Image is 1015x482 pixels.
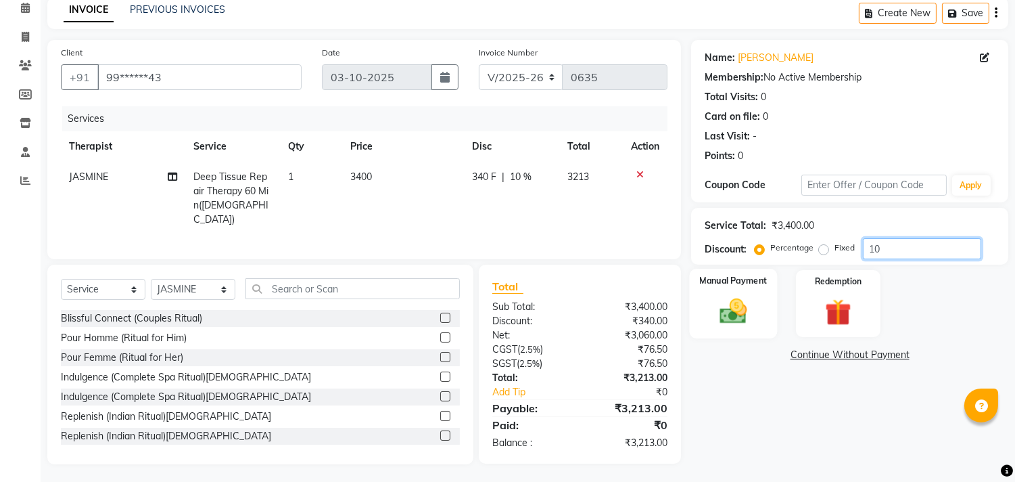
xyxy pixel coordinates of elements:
span: Deep Tissue Repair Therapy 60 Min([DEMOGRAPHIC_DATA]) [193,171,268,225]
th: Service [185,131,279,162]
label: Percentage [770,242,813,254]
span: 3400 [350,171,372,183]
div: Discount: [482,314,580,328]
div: ₹76.50 [580,343,678,357]
label: Date [322,47,340,59]
div: ( ) [482,357,580,371]
div: Discount: [705,242,747,257]
span: 3213 [567,171,589,183]
div: 0 [763,110,768,124]
th: Therapist [61,131,185,162]
div: Total: [482,371,580,385]
span: Total [492,280,523,294]
label: Manual Payment [700,274,768,287]
div: ₹340.00 [580,314,678,328]
label: Fixed [834,242,855,254]
div: Pour Homme (Ritual for Him) [61,331,187,345]
div: Balance : [482,436,580,450]
button: Save [942,3,989,24]
div: ( ) [482,343,580,357]
span: 10 % [510,170,532,184]
div: 0 [738,149,743,163]
div: Points: [705,149,735,163]
div: ₹0 [596,385,678,399]
img: _cash.svg [711,296,756,328]
div: ₹3,213.00 [580,436,678,450]
div: Services [62,106,678,131]
div: Total Visits: [705,90,758,104]
div: ₹3,400.00 [580,300,678,314]
input: Search by Name/Mobile/Email/Code [97,64,302,90]
div: Replenish (Indian Ritual)[DEMOGRAPHIC_DATA] [61,429,271,443]
label: Client [61,47,82,59]
div: Service Total: [705,219,766,233]
div: ₹3,400.00 [772,219,814,233]
span: CGST [492,343,517,355]
div: Paid: [482,417,580,433]
div: Name: [705,51,735,65]
span: | [502,170,504,184]
label: Invoice Number [479,47,538,59]
div: ₹3,060.00 [580,328,678,343]
div: Net: [482,328,580,343]
div: Last Visit: [705,129,750,144]
a: Add Tip [482,385,596,399]
div: Payable: [482,400,580,416]
button: Apply [952,175,991,196]
div: No Active Membership [705,70,995,85]
a: Continue Without Payment [694,348,1006,362]
th: Disc [464,131,559,162]
div: Indulgence (Complete Spa Ritual)[DEMOGRAPHIC_DATA] [61,390,311,404]
div: - [753,129,757,144]
img: _gift.svg [817,296,859,329]
input: Enter Offer / Coupon Code [801,175,946,196]
input: Search or Scan [245,278,460,299]
th: Price [342,131,464,162]
div: Blissful Connect (Couples Ritual) [61,311,202,326]
span: 340 F [472,170,496,184]
div: ₹3,213.00 [580,400,678,416]
div: ₹0 [580,417,678,433]
div: 0 [761,90,766,104]
div: Sub Total: [482,300,580,314]
div: Coupon Code [705,178,801,192]
div: Replenish (Indian Ritual)[DEMOGRAPHIC_DATA] [61,410,271,424]
a: PREVIOUS INVOICES [130,3,225,16]
span: SGST [492,357,517,370]
button: +91 [61,64,99,90]
span: 2.5% [520,344,540,355]
th: Qty [280,131,343,162]
a: [PERSON_NAME] [738,51,813,65]
div: ₹3,213.00 [580,371,678,385]
th: Action [623,131,667,162]
span: JASMINE [69,171,108,183]
button: Create New [859,3,937,24]
div: Card on file: [705,110,760,124]
div: Membership: [705,70,763,85]
span: 1 [288,171,293,183]
th: Total [559,131,623,162]
label: Redemption [815,276,861,288]
div: ₹76.50 [580,357,678,371]
span: 2.5% [519,358,540,369]
div: Indulgence (Complete Spa Ritual)[DEMOGRAPHIC_DATA] [61,370,311,385]
div: Pour Femme (Ritual for Her) [61,351,183,365]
